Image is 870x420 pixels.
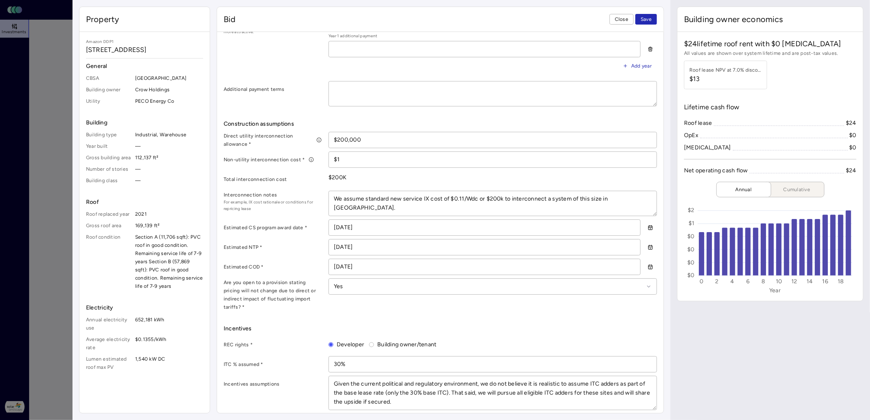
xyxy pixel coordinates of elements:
span: Building owner economics [684,14,783,25]
textarea: We assume standard new service IX cost of $0.11/Wdc or $200k to interconnect a system of this siz... [329,191,657,216]
label: ITC % assumed * [224,360,322,368]
text: 0 [700,278,704,285]
span: Construction assumptions [224,120,657,129]
button: Save [635,14,657,25]
span: All values are shown over system lifetime and are post-tax values. [684,49,856,57]
div: $24 [846,119,856,128]
label: Additional payment terms [224,85,322,93]
label: REC rights * [224,341,322,349]
text: 4 [731,278,734,285]
span: Roof replaced year [86,210,132,218]
div: Roof lease [684,119,712,128]
span: Average electricity rate [86,335,132,352]
text: $0 [687,259,695,266]
label: Non-utility interconnection cost * [224,156,322,164]
text: $0 [687,272,695,279]
span: Gross building area [86,154,132,162]
span: 112,137 ft² [135,154,203,162]
span: 1,540 kW DC [135,355,203,371]
text: $2 [688,207,695,214]
text: 6 [746,278,750,285]
span: 652,181 kWh [135,316,203,332]
span: General [86,62,203,71]
span: Annual [723,185,764,194]
label: Are you open to a provision stating pricing will not change due to direct or indirect impact of f... [224,278,322,311]
text: $1 [689,220,695,227]
input: Max without reprice [329,132,657,148]
input: $____ [329,152,657,167]
text: 10 [776,278,782,285]
span: Building class [86,176,132,185]
span: $13 [689,74,763,84]
span: [GEOGRAPHIC_DATA] [135,74,203,82]
text: $0 [687,246,695,253]
span: Section A (11,706 sqft): PVC roof in good condition. Remaining service life of 7-9 years Section ... [135,233,203,290]
span: — [135,142,203,150]
span: PECO Energy Co [135,97,203,105]
span: Crow Holdings [135,86,203,94]
span: For example, IX cost rationale or conditions for repricing lease [224,199,322,212]
span: Building [86,118,203,127]
div: [MEDICAL_DATA] [684,143,731,152]
textarea: Given the current political and regulatory environment, we do not believe it is realistic to assu... [329,376,657,410]
span: Bid [224,14,236,25]
span: Number of stories [86,165,132,173]
input: __% [329,357,657,372]
label: Estimated CS program award date * [224,224,322,232]
text: 2 [716,278,719,285]
span: Save [641,15,652,23]
button: Add year [618,61,657,71]
label: Building owner/tenant [374,340,436,349]
span: Gross roof area [86,221,132,230]
span: Roof [86,198,203,207]
div: $0 [850,131,857,140]
div: Net operating cash flow [684,166,748,175]
span: Incentives [224,324,657,333]
label: Developer [333,340,364,349]
text: 18 [838,278,844,285]
span: Electricity [86,303,203,312]
span: Building owner [86,86,132,94]
div: $200K [329,171,657,184]
span: 2021 [135,210,203,218]
span: Industrial, Warehouse [135,131,203,139]
span: Year 1 additional payment [329,33,641,39]
span: Building type [86,131,132,139]
div: Roof lease NPV at 7.0% discount [689,66,763,74]
span: $24 lifetime roof rent with $0 [MEDICAL_DATA] [684,38,841,49]
span: Property [86,14,119,25]
span: Close [615,15,628,23]
div: $0 [850,143,857,152]
label: Direct utility interconnection allowance * [224,132,322,148]
span: Utility [86,97,132,105]
span: Roof condition [86,233,132,290]
label: Incentives assumptions [224,380,322,388]
span: Lumen estimated roof max PV [86,355,132,371]
label: Total interconnection cost [224,175,322,183]
span: Year built [86,142,132,150]
text: 8 [762,278,766,285]
text: $0 [687,233,695,240]
span: Annual electricity use [86,316,132,332]
span: CBSA [86,74,132,82]
span: 169,139 ft² [135,221,203,230]
span: — [135,176,203,185]
span: $0.1355/kWh [135,335,203,352]
div: OpEx [684,131,698,140]
label: Estimated NTP * [224,243,322,251]
span: Add year [631,62,652,70]
span: [STREET_ADDRESS] [86,45,203,55]
text: 12 [791,278,797,285]
button: Close [609,14,634,25]
span: Amazon DDP1 [86,38,203,45]
span: Cumulative [777,185,818,194]
text: Year [770,287,781,294]
div: $24 [846,166,856,175]
label: Estimated COD * [224,263,322,271]
label: Interconnection notes [224,191,322,199]
text: 14 [807,278,813,285]
span: Lifetime cash flow [684,102,740,112]
span: — [135,165,203,173]
text: 16 [822,278,829,285]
